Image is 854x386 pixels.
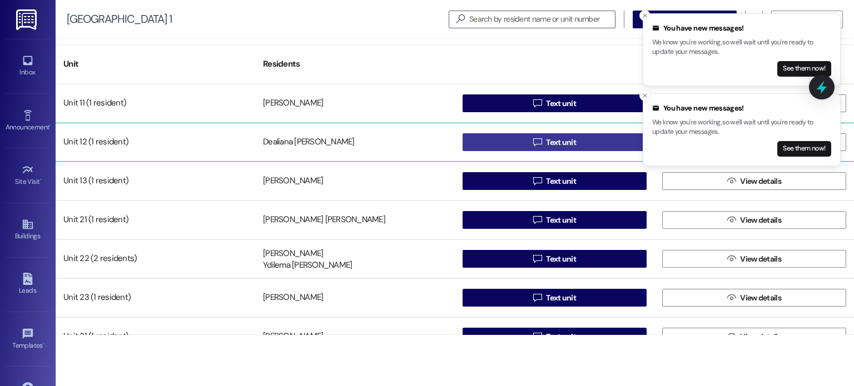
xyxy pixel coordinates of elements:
[546,137,576,148] span: Text unit
[56,131,255,153] div: Unit 12 (1 resident)
[533,293,542,302] i: 
[463,289,647,307] button: Text unit
[740,331,781,343] span: View details
[469,12,615,27] input: Search by resident name or unit number
[662,328,846,345] button: View details
[263,176,323,187] div: [PERSON_NAME]
[6,215,50,245] a: Buildings
[652,38,831,57] p: We know you're working, so we'll wait until you're ready to update your messages.
[56,209,255,231] div: Unit 21 (1 resident)
[533,332,542,341] i: 
[263,248,323,259] div: [PERSON_NAME]
[662,211,846,229] button: View details
[546,292,576,304] span: Text unit
[652,118,831,137] p: We know you're working, so we'll wait until you're ready to update your messages.
[49,122,51,129] span: •
[533,215,542,224] i: 
[255,51,455,78] div: Residents
[56,248,255,270] div: Unit 22 (2 residents)
[727,177,736,186] i: 
[463,211,647,229] button: Text unit
[43,340,44,348] span: •
[727,332,736,341] i: 
[546,331,576,343] span: Text unit
[777,61,831,77] button: See them now!
[263,98,323,109] div: [PERSON_NAME]
[727,254,736,263] i: 
[662,172,846,190] button: View details
[533,254,542,263] i: 
[662,289,846,307] button: View details
[263,292,323,304] div: [PERSON_NAME]
[16,9,39,30] img: ResiDesk Logo
[727,293,736,302] i: 
[6,324,50,354] a: Templates •
[652,23,831,34] div: You have new messages!
[546,214,576,226] span: Text unit
[633,11,737,28] button: Text All Apartments
[263,331,323,343] div: [PERSON_NAME]
[533,138,542,147] i: 
[740,214,781,226] span: View details
[740,253,781,265] span: View details
[546,176,576,187] span: Text unit
[56,287,255,309] div: Unit 23 (1 resident)
[463,172,647,190] button: Text unit
[263,214,385,226] div: [PERSON_NAME] [PERSON_NAME]
[463,133,647,151] button: Text unit
[662,250,846,268] button: View details
[639,10,651,21] button: Close toast
[727,215,736,224] i: 
[263,260,352,272] div: Ydilema [PERSON_NAME]
[546,253,576,265] span: Text unit
[6,269,50,299] a: Leads
[56,325,255,348] div: Unit 31 (1 resident)
[639,90,651,101] button: Close toast
[56,92,255,114] div: Unit 11 (1 resident)
[463,250,647,268] button: Text unit
[463,94,647,112] button: Text unit
[451,13,469,25] i: 
[6,51,50,81] a: Inbox
[740,292,781,304] span: View details
[777,141,831,157] button: See them now!
[56,170,255,192] div: Unit 13 (1 resident)
[533,177,542,186] i: 
[533,99,542,108] i: 
[67,13,172,25] div: [GEOGRAPHIC_DATA] 1
[740,176,781,187] span: View details
[463,328,647,345] button: Text unit
[546,98,576,109] span: Text unit
[6,161,50,191] a: Site Visit •
[652,103,831,114] div: You have new messages!
[40,176,42,184] span: •
[56,51,255,78] div: Unit
[263,137,355,148] div: Dealiana [PERSON_NAME]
